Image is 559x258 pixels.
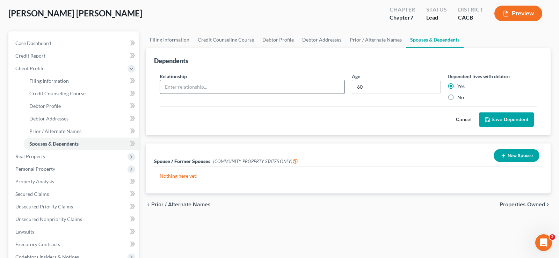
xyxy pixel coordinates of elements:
a: Prior / Alternate Names [346,31,406,48]
span: [PERSON_NAME] [PERSON_NAME] [8,8,142,18]
span: Personal Property [15,166,55,172]
a: Lawsuits [10,226,139,238]
label: Yes [457,83,465,90]
div: Chapter [390,14,415,22]
span: Properties Owned [500,202,545,207]
span: Prior / Alternate Names [29,128,81,134]
a: Debtor Profile [24,100,139,112]
a: Debtor Profile [258,31,298,48]
a: Credit Report [10,50,139,62]
span: Relationship [160,73,187,79]
button: Cancel [448,113,479,127]
p: Nothing here yet! [160,172,537,179]
a: Filing Information [146,31,194,48]
a: Case Dashboard [10,37,139,50]
a: Property Analysis [10,175,139,188]
a: Spouses & Dependents [406,31,464,48]
span: Client Profile [15,65,44,71]
input: Enter relationship... [160,80,344,94]
i: chevron_right [545,202,551,207]
span: Unsecured Priority Claims [15,204,73,209]
button: Properties Owned chevron_right [500,202,551,207]
span: Spouse / Former Spouses [154,158,210,164]
span: Property Analysis [15,178,54,184]
a: Unsecured Nonpriority Claims [10,213,139,226]
span: 7 [410,14,413,21]
a: Unsecured Priority Claims [10,200,139,213]
a: Debtor Addresses [24,112,139,125]
a: Secured Claims [10,188,139,200]
label: Age [352,73,360,80]
iframe: Intercom live chat [535,234,552,251]
a: Executory Contracts [10,238,139,251]
span: Filing Information [29,78,69,84]
span: Prior / Alternate Names [151,202,211,207]
button: Preview [494,6,542,21]
a: Credit Counseling Course [194,31,258,48]
a: Filing Information [24,75,139,87]
span: Debtor Profile [29,103,61,109]
span: Secured Claims [15,191,49,197]
span: 2 [550,234,555,240]
button: New Spouse [494,149,539,162]
div: CACB [458,14,483,22]
span: Real Property [15,153,45,159]
button: chevron_left Prior / Alternate Names [146,202,211,207]
i: chevron_left [146,202,151,207]
span: Lawsuits [15,229,34,235]
div: Dependents [154,57,188,65]
a: Debtor Addresses [298,31,346,48]
button: Save Dependent [479,112,534,127]
a: Prior / Alternate Names [24,125,139,138]
span: Spouses & Dependents [29,141,79,147]
span: Credit Report [15,53,45,59]
span: Credit Counseling Course [29,90,86,96]
div: Chapter [390,6,415,14]
span: (COMMUNITY PROPERTY STATES ONLY) [213,159,298,164]
span: Case Dashboard [15,40,51,46]
label: Dependent lives with debtor: [448,73,510,80]
div: District [458,6,483,14]
div: Status [426,6,447,14]
label: No [457,94,464,101]
input: Enter age... [352,80,441,94]
div: Lead [426,14,447,22]
span: Debtor Addresses [29,116,68,121]
span: Unsecured Nonpriority Claims [15,216,82,222]
a: Spouses & Dependents [24,138,139,150]
span: Executory Contracts [15,241,60,247]
a: Credit Counseling Course [24,87,139,100]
